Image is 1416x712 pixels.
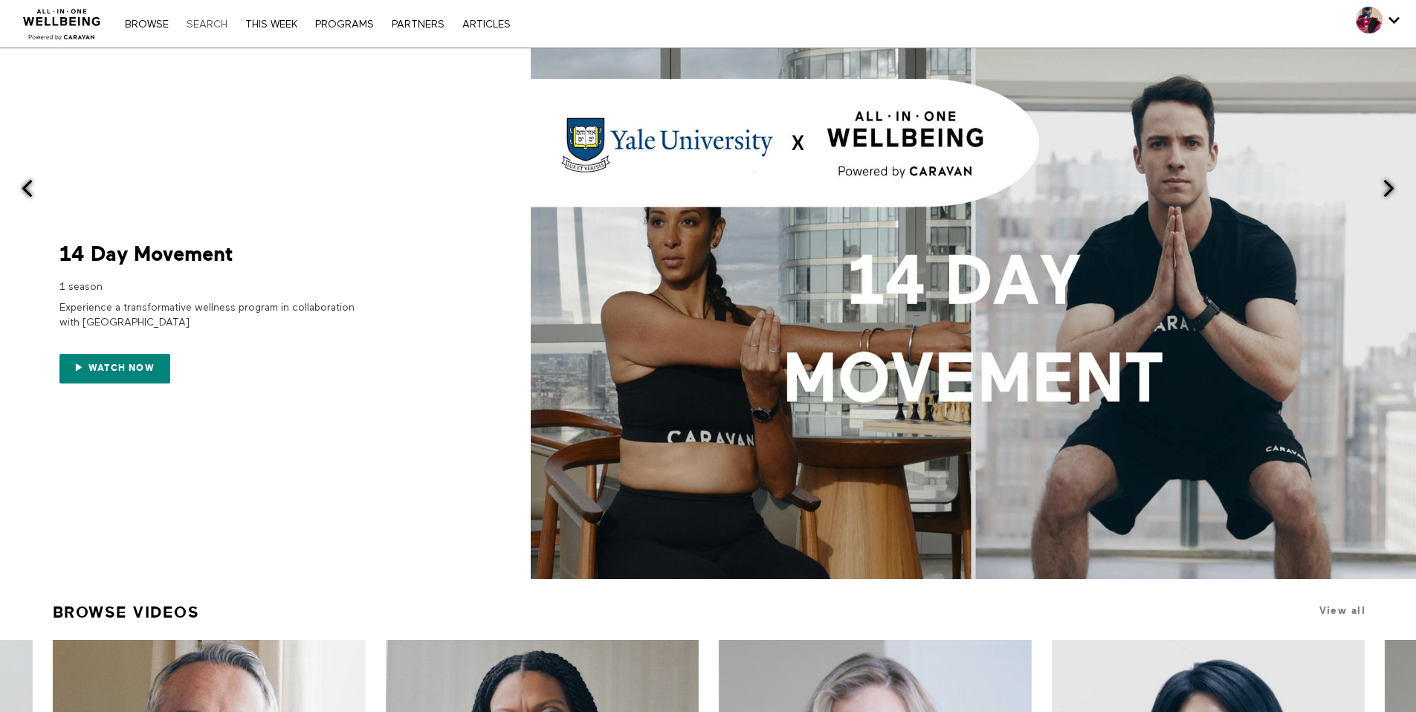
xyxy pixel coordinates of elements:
[308,19,381,30] a: PROGRAMS
[455,19,518,30] a: ARTICLES
[1319,605,1365,616] a: View all
[238,19,305,30] a: THIS WEEK
[117,16,517,31] nav: Primary
[53,597,200,628] a: Browse Videos
[179,19,235,30] a: Search
[384,19,452,30] a: PARTNERS
[117,19,176,30] a: Browse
